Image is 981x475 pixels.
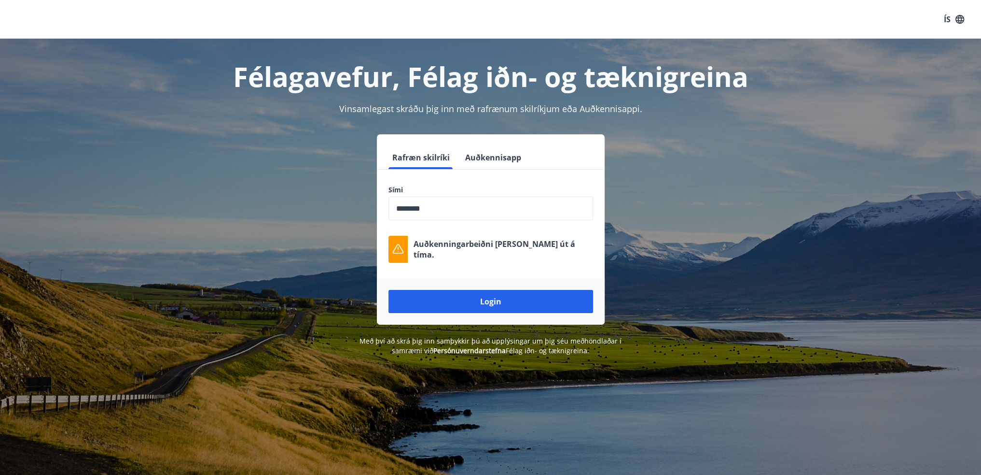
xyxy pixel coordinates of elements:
button: Rafræn skilríki [388,146,454,169]
button: Login [388,290,593,313]
span: Með því að skrá þig inn samþykkir þú að upplýsingar um þig séu meðhöndlaðar í samræmi við Félag i... [359,336,622,355]
label: Sími [388,185,593,195]
span: Vinsamlegast skráðu þig inn með rafrænum skilríkjum eða Auðkennisappi. [339,103,642,115]
button: ÍS [939,11,969,28]
p: Auðkenningarbeiðni [PERSON_NAME] út á tíma. [414,239,593,260]
button: Auðkennisapp [461,146,525,169]
a: Persónuverndarstefna [433,346,506,355]
h1: Félagavefur, Félag iðn- og tæknigreina [155,58,827,95]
